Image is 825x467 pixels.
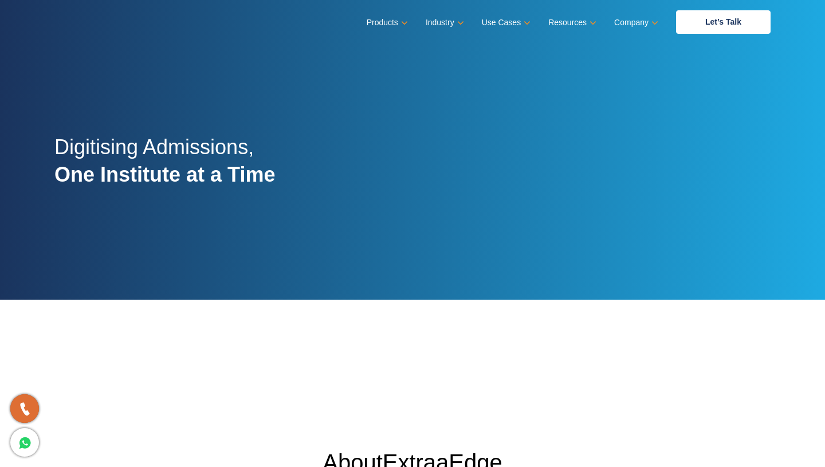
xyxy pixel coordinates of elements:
a: Let’s Talk [676,10,771,34]
a: Resources [548,14,594,31]
a: Industry [426,14,462,31]
strong: One Institute at a Time [54,163,275,186]
a: Company [614,14,656,31]
a: Use Cases [482,14,528,31]
h2: Digitising Admissions, [54,134,275,201]
a: Products [367,14,406,31]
